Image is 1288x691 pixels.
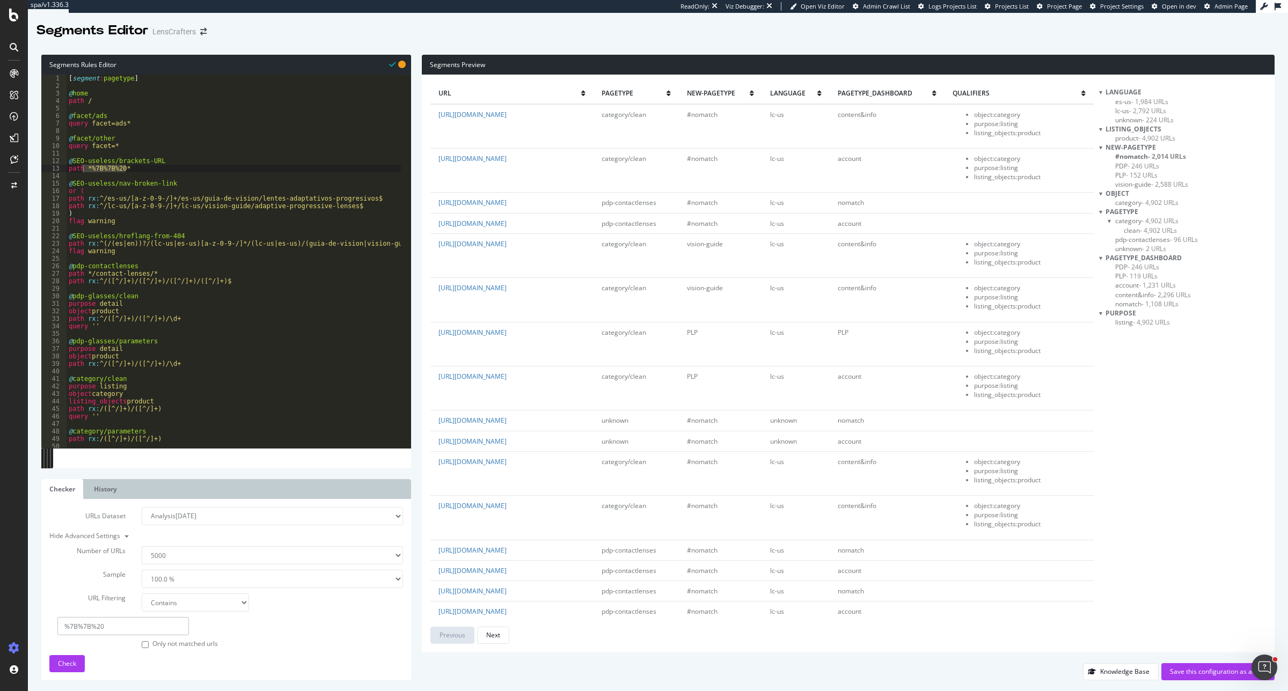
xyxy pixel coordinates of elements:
[41,75,67,82] div: 1
[41,150,67,157] div: 11
[602,437,628,446] span: unknown
[1083,663,1159,680] button: Knowledge Base
[974,510,1086,519] li: purpose : listing
[687,586,718,596] span: #nomatch
[602,501,646,510] span: category/clean
[974,457,1086,466] li: object : category
[41,285,67,292] div: 29
[41,398,67,405] div: 44
[41,157,67,165] div: 12
[486,630,500,639] div: Next
[41,165,67,172] div: 13
[1115,115,1174,124] span: Click to filter language on unknown
[41,255,67,262] div: 25
[838,546,864,555] span: nomatch
[41,180,67,187] div: 15
[430,627,474,644] button: Previous
[398,59,406,69] span: You have unsaved modifications
[41,262,67,270] div: 26
[838,607,861,616] span: account
[41,97,67,105] div: 4
[1115,290,1191,299] span: Click to filter pagetype_dashboard on content&info
[838,437,861,446] span: account
[687,283,723,292] span: vision-guide
[41,443,67,450] div: 50
[1142,115,1174,124] span: - 224 URLs
[41,330,67,337] div: 35
[770,501,784,510] span: lc-us
[974,501,1086,510] li: object : category
[438,501,507,510] a: [URL][DOMAIN_NAME]
[41,187,67,195] div: 16
[995,2,1029,10] span: Projects List
[438,457,507,466] a: [URL][DOMAIN_NAME]
[440,630,465,639] div: Previous
[41,479,83,499] a: Checker
[680,2,709,11] div: ReadOnly:
[152,26,196,37] div: LensCrafters
[687,372,698,381] span: PLP
[974,372,1086,381] li: object : category
[438,566,507,575] a: [URL][DOMAIN_NAME]
[770,198,784,207] span: lc-us
[1126,171,1158,180] span: - 152 URLs
[687,198,718,207] span: #nomatch
[1115,262,1159,271] span: Click to filter pagetype_dashboard on PDP
[1124,226,1177,235] span: Click to filter pagetype on category/clean
[974,128,1086,137] li: listing_objects : product
[602,416,628,425] span: unknown
[974,302,1086,311] li: listing_objects : product
[1115,244,1166,253] span: Click to filter pagetype on unknown
[41,120,67,127] div: 7
[770,546,784,555] span: lc-us
[1214,2,1248,10] span: Admin Page
[726,2,764,11] div: Viz Debugger:
[687,546,718,555] span: #nomatch
[41,375,67,383] div: 41
[41,172,67,180] div: 14
[974,381,1086,390] li: purpose : listing
[1115,198,1179,207] span: Click to filter object on category
[1115,318,1170,327] span: Click to filter purpose on listing
[41,292,67,300] div: 30
[838,416,864,425] span: nomatch
[41,202,67,210] div: 18
[602,607,656,616] span: pdp-contactlenses
[1141,299,1179,308] span: - 1,108 URLs
[770,586,784,596] span: lc-us
[985,2,1029,11] a: Projects List
[974,292,1086,302] li: purpose : listing
[41,277,67,285] div: 28
[602,546,656,555] span: pdp-contactlenses
[974,119,1086,128] li: purpose : listing
[1115,281,1176,290] span: Click to filter pagetype_dashboard on account
[838,566,861,575] span: account
[1106,207,1138,216] span: pagetype
[41,405,67,413] div: 45
[41,337,67,345] div: 36
[687,154,718,163] span: #nomatch
[602,586,656,596] span: pdp-contactlenses
[687,328,698,337] span: PLP
[438,154,507,163] a: [URL][DOMAIN_NAME]
[1115,180,1188,189] span: Click to filter new-pagetype on vision-guide
[41,90,67,97] div: 3
[687,89,750,98] span: new-pagetype
[41,232,67,240] div: 22
[1106,124,1161,134] span: listing_objects
[36,21,148,40] div: Segments Editor
[801,2,845,10] span: Open Viz Editor
[41,135,67,142] div: 9
[974,163,1086,172] li: purpose : listing
[974,283,1086,292] li: object : category
[41,383,67,390] div: 42
[838,372,861,381] span: account
[1161,663,1275,680] button: Save this configuration as active
[41,240,67,247] div: 23
[974,110,1086,119] li: object : category
[602,154,646,163] span: category/clean
[1133,318,1170,327] span: - 4,902 URLs
[770,219,784,228] span: lc-us
[1141,198,1179,207] span: - 4,902 URLs
[1115,235,1198,244] span: Click to filter pagetype on pdp-contactlenses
